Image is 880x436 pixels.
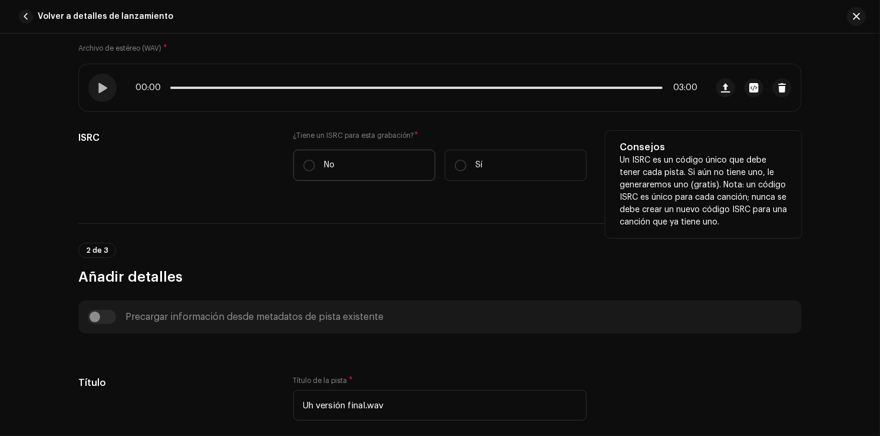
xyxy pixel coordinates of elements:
[293,376,353,385] label: Título de la pista
[78,267,802,286] h3: Añadir detalles
[325,159,335,171] p: No
[476,159,483,171] p: Sí
[293,131,587,140] label: ¿Tiene un ISRC para esta grabación?
[293,390,587,421] input: Ingrese el nombre de la pista
[667,83,697,93] span: 03:00
[620,140,788,154] h5: Consejos
[78,131,274,145] h5: ISRC
[78,376,274,390] h5: Título
[620,154,788,229] p: Un ISRC es un código único que debe tener cada pista. Si aún no tiene uno, le generaremos uno (gr...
